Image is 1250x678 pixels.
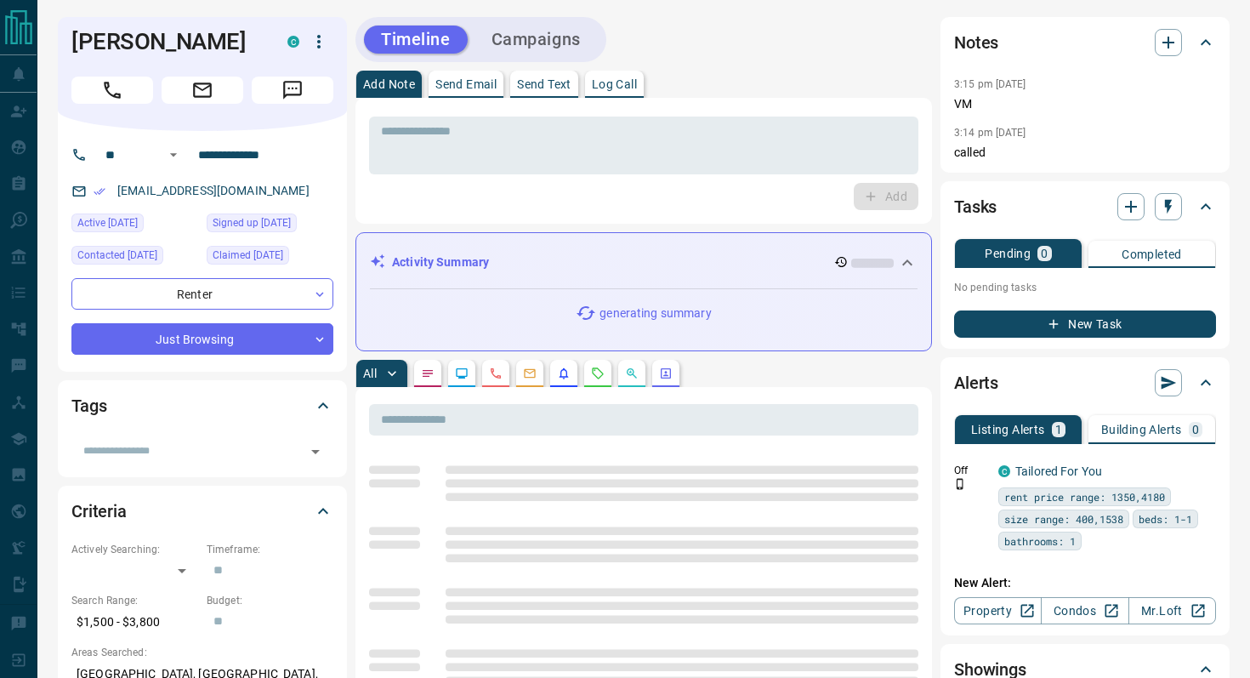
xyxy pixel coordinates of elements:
p: Actively Searching: [71,542,198,557]
h2: Alerts [954,369,998,396]
div: Activity Summary [370,247,918,278]
button: New Task [954,311,1216,338]
svg: Opportunities [625,367,639,380]
h1: [PERSON_NAME] [71,28,262,55]
svg: Emails [523,367,537,380]
p: generating summary [599,305,711,322]
span: Call [71,77,153,104]
p: Completed [1122,248,1182,260]
svg: Notes [421,367,435,380]
span: size range: 400,1538 [1004,510,1123,527]
p: 1 [1055,424,1062,436]
svg: Lead Browsing Activity [455,367,469,380]
p: Pending [985,248,1031,259]
p: Log Call [592,78,637,90]
div: Alerts [954,362,1216,403]
button: Open [304,440,327,464]
p: Listing Alerts [971,424,1045,436]
p: 0 [1041,248,1048,259]
svg: Email Verified [94,185,105,197]
button: Timeline [364,26,468,54]
span: Active [DATE] [77,214,138,231]
h2: Criteria [71,498,127,525]
div: Renter [71,278,333,310]
p: Timeframe: [207,542,333,557]
span: Contacted [DATE] [77,247,157,264]
span: rent price range: 1350,4180 [1004,488,1165,505]
p: 0 [1192,424,1199,436]
svg: Push Notification Only [954,478,966,490]
p: 3:14 pm [DATE] [954,127,1026,139]
p: VM [954,95,1216,113]
a: Property [954,597,1042,624]
p: All [363,367,377,379]
p: Activity Summary [392,254,489,271]
div: Fri Jun 05 2020 [207,214,333,237]
span: bathrooms: 1 [1004,533,1076,550]
a: [EMAIL_ADDRESS][DOMAIN_NAME] [117,184,310,197]
span: Claimed [DATE] [213,247,283,264]
button: Open [163,145,184,165]
svg: Listing Alerts [557,367,571,380]
p: Off [954,463,988,478]
h2: Tasks [954,193,997,220]
a: Mr.Loft [1128,597,1216,624]
a: Condos [1041,597,1128,624]
div: Notes [954,22,1216,63]
div: Just Browsing [71,323,333,355]
a: Tailored For You [1015,464,1102,478]
span: Email [162,77,243,104]
svg: Requests [591,367,605,380]
span: Message [252,77,333,104]
p: Areas Searched: [71,645,333,660]
p: Building Alerts [1101,424,1182,436]
div: Tue Aug 12 2025 [71,246,198,270]
div: Criteria [71,491,333,532]
button: Campaigns [474,26,598,54]
p: Send Email [435,78,497,90]
p: $1,500 - $3,800 [71,608,198,636]
p: Add Note [363,78,415,90]
svg: Calls [489,367,503,380]
div: Tags [71,385,333,426]
svg: Agent Actions [659,367,673,380]
h2: Tags [71,392,106,419]
div: condos.ca [287,36,299,48]
span: Signed up [DATE] [213,214,291,231]
div: Mon Aug 11 2025 [71,214,198,237]
p: New Alert: [954,574,1216,592]
div: Mon Jun 08 2020 [207,246,333,270]
p: called [954,144,1216,162]
span: beds: 1-1 [1139,510,1192,527]
p: Search Range: [71,593,198,608]
p: No pending tasks [954,275,1216,300]
div: Tasks [954,186,1216,227]
p: Send Text [517,78,571,90]
p: 3:15 pm [DATE] [954,78,1026,90]
p: Budget: [207,593,333,608]
div: condos.ca [998,465,1010,477]
h2: Notes [954,29,998,56]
